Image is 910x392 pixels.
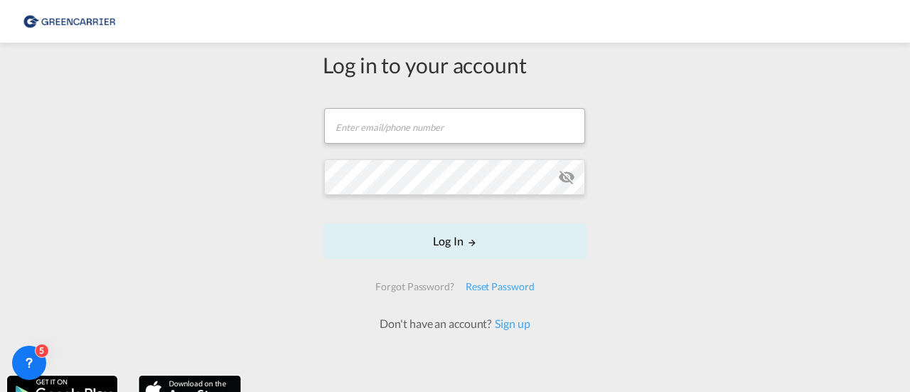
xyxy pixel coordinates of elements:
[364,316,545,332] div: Don't have an account?
[558,169,575,186] md-icon: icon-eye-off
[324,108,585,144] input: Enter email/phone number
[323,223,587,259] button: LOGIN
[370,274,459,300] div: Forgot Password?
[323,50,587,80] div: Log in to your account
[460,274,540,300] div: Reset Password
[491,317,530,330] a: Sign up
[21,6,117,38] img: 609dfd708afe11efa14177256b0082fb.png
